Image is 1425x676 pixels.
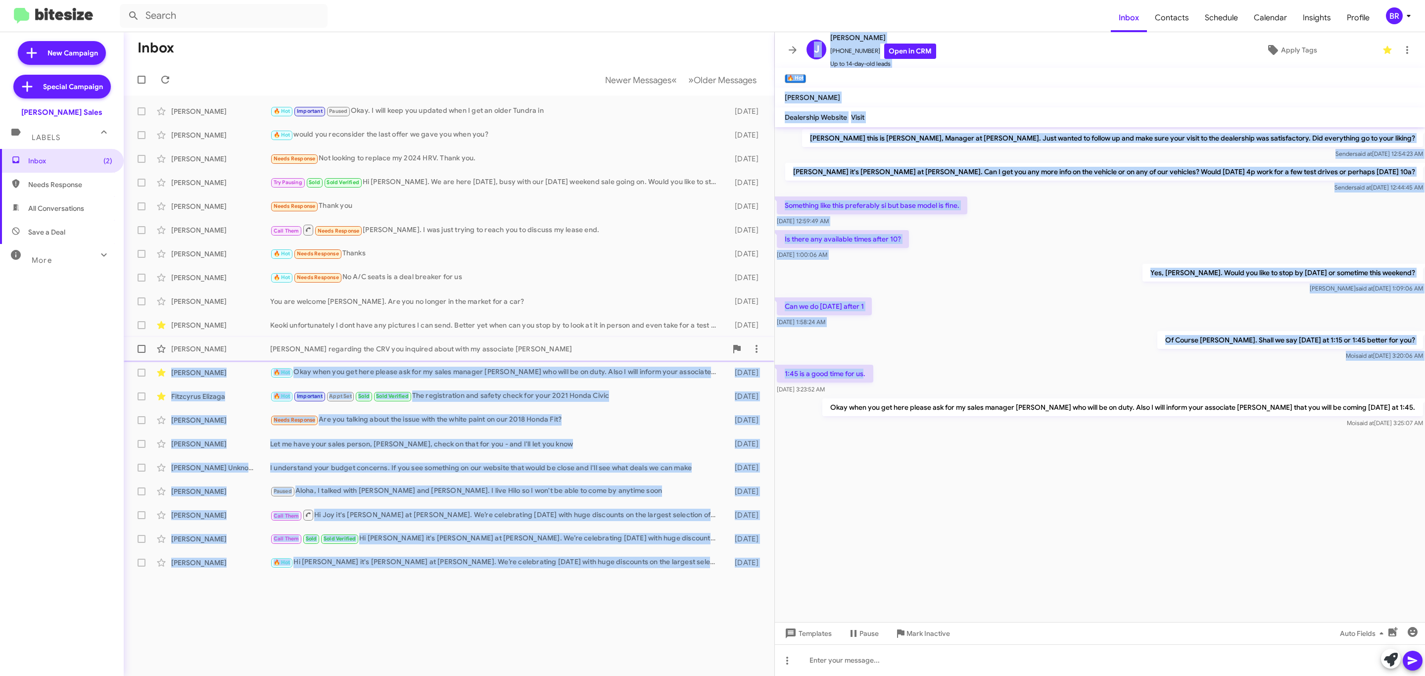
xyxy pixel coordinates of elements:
[851,113,864,122] span: Visit
[1356,352,1373,359] span: said at
[171,154,270,164] div: [PERSON_NAME]
[722,534,766,544] div: [DATE]
[329,393,352,399] span: Appt Set
[32,133,60,142] span: Labels
[309,179,320,186] span: Sold
[777,196,967,214] p: Something like this preferably si but base model is fine.
[171,415,270,425] div: [PERSON_NAME]
[171,439,270,449] div: [PERSON_NAME]
[270,129,722,141] div: would you reconsider the last offer we gave you when you?
[270,439,722,449] div: Let me have your sales person, [PERSON_NAME], check on that for you - and I'll let you know
[297,250,339,257] span: Needs Response
[324,535,356,542] span: Sold Verified
[274,155,316,162] span: Needs Response
[722,510,766,520] div: [DATE]
[1111,3,1147,32] span: Inbox
[722,439,766,449] div: [DATE]
[171,296,270,306] div: [PERSON_NAME]
[722,463,766,473] div: [DATE]
[171,344,270,354] div: [PERSON_NAME]
[270,485,722,497] div: Aloha, I talked with [PERSON_NAME] and [PERSON_NAME]. I live Hilo so I won't be able to come by a...
[722,296,766,306] div: [DATE]
[887,625,958,642] button: Mark Inactive
[171,486,270,496] div: [PERSON_NAME]
[1340,625,1387,642] span: Auto Fields
[171,273,270,283] div: [PERSON_NAME]
[270,367,722,378] div: Okay when you get here please ask for my sales manager [PERSON_NAME] who will be on duty. Also I ...
[13,75,111,98] a: Special Campaign
[171,391,270,401] div: Fitzcyrus Elizaga
[1357,419,1374,427] span: said at
[783,625,832,642] span: Templates
[171,106,270,116] div: [PERSON_NAME]
[722,273,766,283] div: [DATE]
[830,59,936,69] span: Up to 14-day-old leads
[274,132,290,138] span: 🔥 Hot
[270,509,722,521] div: Hi Joy it's [PERSON_NAME] at [PERSON_NAME]. We’re celebrating [DATE] with huge discounts on the l...
[1197,3,1246,32] a: Schedule
[822,398,1423,416] p: Okay when you get here please ask for my sales manager [PERSON_NAME] who will be on duty. Also I ...
[785,163,1423,181] p: [PERSON_NAME] it's [PERSON_NAME] at [PERSON_NAME]. Can I get you any more info on the vehicle or ...
[840,625,887,642] button: Pause
[171,130,270,140] div: [PERSON_NAME]
[1334,184,1423,191] span: Sender [DATE] 12:44:45 AM
[884,44,936,59] a: Open in CRM
[777,217,829,225] span: [DATE] 12:59:49 AM
[785,93,840,102] span: [PERSON_NAME]
[722,249,766,259] div: [DATE]
[1246,3,1295,32] span: Calendar
[270,177,722,188] div: Hi [PERSON_NAME]. We are here [DATE], busy with our [DATE] weekend sale going on. Would you like ...
[274,179,302,186] span: Try Pausing
[777,365,873,383] p: 1:45 is a good time for us.
[103,156,112,166] span: (2)
[777,318,825,326] span: [DATE] 1:58:24 AM
[171,201,270,211] div: [PERSON_NAME]
[270,320,722,330] div: Keoki unfortunately I dont have any pictures I can send. Better yet when can you stop by to look ...
[1355,150,1372,157] span: said at
[785,113,847,122] span: Dealership Website
[28,180,112,190] span: Needs Response
[694,75,757,86] span: Older Messages
[274,369,290,376] span: 🔥 Hot
[1386,7,1403,24] div: BR
[171,463,270,473] div: [PERSON_NAME] Unknown
[722,558,766,568] div: [DATE]
[120,4,328,28] input: Search
[297,274,339,281] span: Needs Response
[171,558,270,568] div: [PERSON_NAME]
[270,272,722,283] div: No A/C seats is a deal breaker for us
[777,251,827,258] span: [DATE] 1:00:06 AM
[1147,3,1197,32] span: Contacts
[270,390,722,402] div: The registration and safety check for your 2021 Honda Civic
[722,368,766,378] div: [DATE]
[1205,41,1377,59] button: Apply Tags
[47,48,98,58] span: New Campaign
[1310,285,1423,292] span: [PERSON_NAME] [DATE] 1:09:06 AM
[297,393,323,399] span: Important
[358,393,370,399] span: Sold
[274,513,299,519] span: Call Them
[1157,331,1423,349] p: Of Course [PERSON_NAME]. Shall we say [DATE] at 1:15 or 1:45 better for you?
[859,625,879,642] span: Pause
[599,70,683,90] button: Previous
[1295,3,1339,32] a: Insights
[376,393,409,399] span: Sold Verified
[274,393,290,399] span: 🔥 Hot
[802,129,1423,147] p: [PERSON_NAME] this is [PERSON_NAME], Manager at [PERSON_NAME]. Just wanted to follow up and make ...
[722,415,766,425] div: [DATE]
[777,297,872,315] p: Can we do [DATE] after 1
[28,156,112,166] span: Inbox
[32,256,52,265] span: More
[270,224,722,236] div: [PERSON_NAME]. I was just trying to reach you to discuss my lease end.
[777,386,825,393] span: [DATE] 3:23:52 AM
[722,225,766,235] div: [DATE]
[1339,3,1377,32] a: Profile
[18,41,106,65] a: New Campaign
[1142,264,1423,282] p: Yes, [PERSON_NAME]. Would you like to stop by [DATE] or sometime this weekend?
[270,344,727,354] div: [PERSON_NAME] regarding the CRV you inquired about with my associate [PERSON_NAME]
[306,535,317,542] span: Sold
[1354,184,1371,191] span: said at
